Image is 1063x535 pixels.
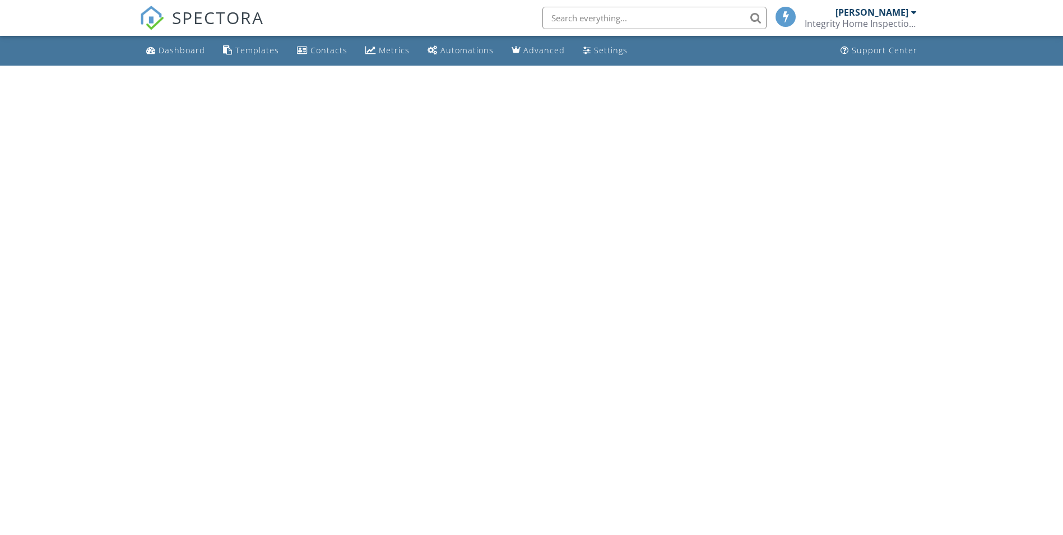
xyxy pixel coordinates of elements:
[440,45,494,56] div: Automations
[140,6,164,30] img: The Best Home Inspection Software - Spectora
[423,40,498,61] a: Automations (Basic)
[293,40,352,61] a: Contacts
[361,40,414,61] a: Metrics
[507,40,569,61] a: Advanced
[379,45,410,56] div: Metrics
[852,45,917,56] div: Support Center
[836,40,922,61] a: Support Center
[159,45,205,56] div: Dashboard
[542,7,767,29] input: Search everything...
[523,45,565,56] div: Advanced
[219,40,284,61] a: Templates
[235,45,279,56] div: Templates
[142,40,210,61] a: Dashboard
[835,7,908,18] div: [PERSON_NAME]
[310,45,347,56] div: Contacts
[594,45,628,56] div: Settings
[140,15,264,39] a: SPECTORA
[578,40,632,61] a: Settings
[172,6,264,29] span: SPECTORA
[805,18,917,29] div: Integrity Home Inspection Services, LLC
